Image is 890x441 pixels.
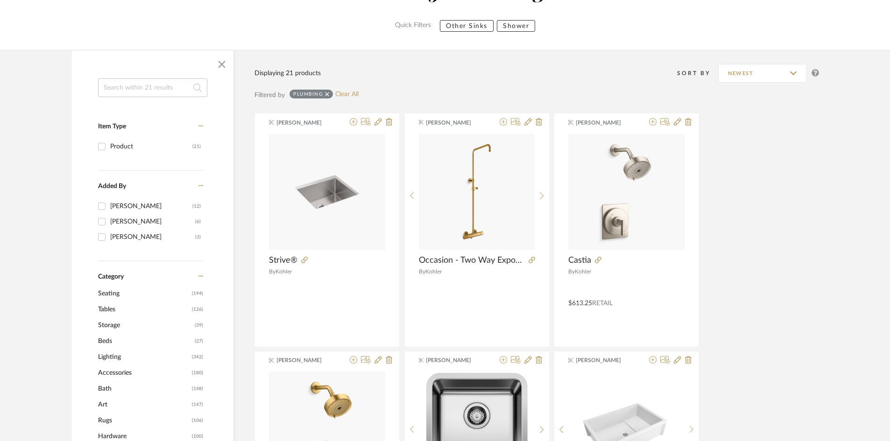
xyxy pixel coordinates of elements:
[98,381,190,397] span: Bath
[568,255,591,266] span: Castia
[269,134,385,250] img: Strive®
[568,134,685,250] img: Castia
[98,333,192,349] span: Beds
[575,269,591,274] span: Kohler
[254,68,321,78] div: Displaying 21 products
[269,269,275,274] span: By
[192,350,203,364] span: (342)
[195,214,201,229] div: (6)
[98,365,190,381] span: Accessories
[98,349,190,365] span: Lighting
[192,413,203,428] span: (106)
[110,199,192,214] div: [PERSON_NAME]
[568,133,685,250] div: 0
[419,134,535,250] img: Occasion - Two Way Exposed Thermostatic Valce + Column
[568,269,575,274] span: By
[195,230,201,245] div: (3)
[212,55,231,74] button: Close
[275,269,292,274] span: Kohler
[568,300,592,307] span: $613.25
[195,334,203,349] span: (27)
[440,20,494,32] button: Other Sinks
[419,269,425,274] span: By
[110,214,195,229] div: [PERSON_NAME]
[192,302,203,317] span: (126)
[576,356,635,364] span: [PERSON_NAME]
[269,255,297,266] span: Strive®
[98,317,192,333] span: Storage
[419,133,535,250] div: 0
[98,286,190,301] span: Seating
[98,123,126,130] span: Item Type
[192,397,203,412] span: (147)
[98,183,126,189] span: Added By
[419,255,525,266] span: Occasion - Two Way Exposed Thermostatic Valce + Column
[677,69,718,78] div: Sort By
[592,300,613,307] span: Retail
[195,318,203,333] span: (39)
[276,119,335,127] span: [PERSON_NAME]
[425,269,442,274] span: Kohler
[576,119,635,127] span: [PERSON_NAME]
[335,91,359,98] a: Clear All
[426,356,485,364] span: [PERSON_NAME]
[110,230,195,245] div: [PERSON_NAME]
[389,20,437,32] label: Quick Filters
[98,397,190,413] span: Art
[110,139,192,154] div: Product
[98,413,190,428] span: Rugs
[98,273,124,281] span: Category
[497,20,535,32] button: Shower
[254,90,285,100] div: Filtered by
[98,78,207,97] input: Search within 21 results
[98,301,190,317] span: Tables
[192,381,203,396] span: (148)
[192,199,201,214] div: (12)
[192,286,203,301] span: (194)
[192,365,203,380] span: (180)
[426,119,485,127] span: [PERSON_NAME]
[192,139,201,154] div: (21)
[276,356,335,364] span: [PERSON_NAME]
[293,91,323,97] div: Plumbing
